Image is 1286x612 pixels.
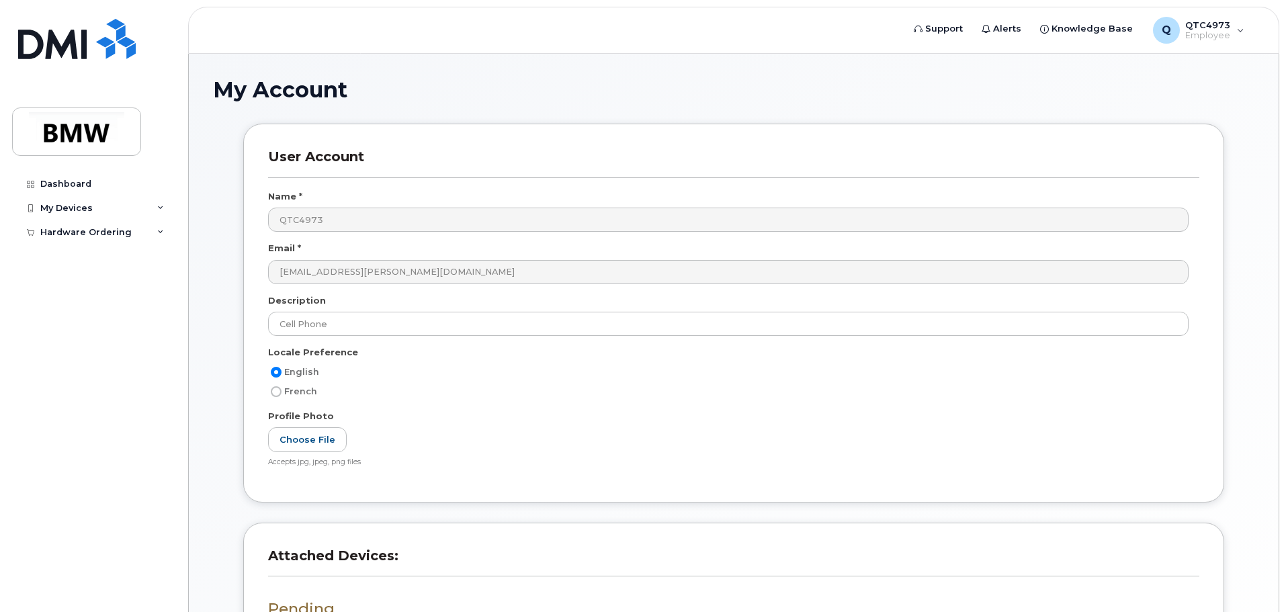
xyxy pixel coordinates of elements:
[268,294,326,307] label: Description
[284,386,317,396] span: French
[268,457,1189,468] div: Accepts jpg, jpeg, png files
[268,410,334,423] label: Profile Photo
[268,427,347,452] label: Choose File
[268,242,301,255] label: Email *
[268,548,1199,576] h3: Attached Devices:
[271,367,282,378] input: English
[213,78,1254,101] h1: My Account
[268,346,358,359] label: Locale Preference
[268,148,1199,177] h3: User Account
[268,190,302,203] label: Name *
[271,386,282,397] input: French
[284,367,319,377] span: English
